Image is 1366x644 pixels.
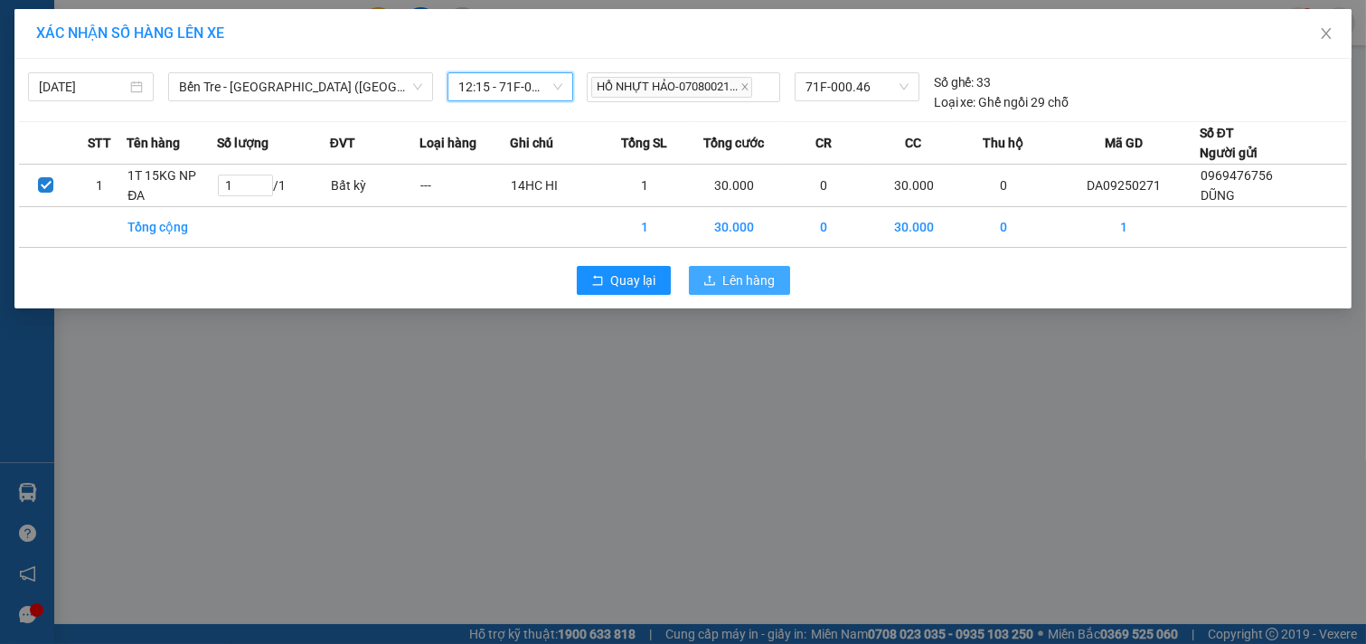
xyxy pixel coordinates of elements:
span: 71F-000.46 [805,73,908,100]
span: Bến Tre - Sài Gòn (CT) [179,73,422,100]
td: 0 [959,207,1049,248]
span: Thu hộ [983,133,1023,153]
span: Ghi chú [510,133,553,153]
span: Quay lại [611,270,656,290]
span: down [412,81,423,92]
td: 1 [73,165,127,207]
td: --- [419,165,509,207]
div: 33 [934,72,992,92]
span: CC [905,133,921,153]
span: Tổng cước [703,133,764,153]
span: Số ghế: [934,72,975,92]
td: 30.000 [689,165,778,207]
div: Trạm Đông Á [15,15,128,59]
span: rollback [591,274,604,289]
span: Loại hàng [419,133,476,153]
td: 30.000 [689,207,778,248]
input: 15/09/2025 [39,77,127,97]
span: Loại xe: [934,92,976,112]
td: Tổng cộng [127,207,216,248]
span: Tổng SL [621,133,667,153]
span: upload [703,274,716,289]
span: Số lượng [217,133,268,153]
div: DŨNG [15,59,128,80]
span: 0969476756 [1201,168,1273,183]
div: ĐẠT TG [141,56,334,78]
span: 12:15 - 71F-000.46 [458,73,562,100]
button: Close [1301,9,1352,60]
td: 30.000 [869,207,958,248]
button: uploadLên hàng [689,266,790,295]
td: 1 [599,207,689,248]
span: Nhận: [141,15,184,34]
td: DA09250271 [1049,165,1200,207]
div: Ghế ngồi 29 chỗ [934,92,1069,112]
td: 1 [1049,207,1200,248]
td: / 1 [217,165,330,207]
span: Tên hàng [127,133,180,153]
td: 0 [959,165,1049,207]
span: XÁC NHẬN SỐ HÀNG LÊN XE [36,24,224,42]
span: close [1319,26,1333,41]
span: Lên hàng [723,270,776,290]
td: 0 [779,165,869,207]
span: CR [815,133,832,153]
span: Mã GD [1105,133,1143,153]
div: Số ĐT Người gửi [1200,123,1258,163]
td: 0 [779,207,869,248]
span: HỒ NHỰT HẢO-07080021... [591,77,752,98]
span: Gửi: [15,17,43,36]
button: rollbackQuay lại [577,266,671,295]
span: Chưa [PERSON_NAME] : [138,117,266,159]
td: 30.000 [869,165,958,207]
td: Bất kỳ [330,165,419,207]
span: ĐVT [330,133,355,153]
span: DŨNG [1201,188,1235,203]
span: close [740,82,749,91]
td: 14HC HI [510,165,599,207]
div: 30.000 [138,117,335,161]
td: 1T 15KG NP ĐA [127,165,216,207]
td: 1 [599,165,689,207]
span: STT [88,133,111,153]
div: [GEOGRAPHIC_DATA] [141,15,334,56]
